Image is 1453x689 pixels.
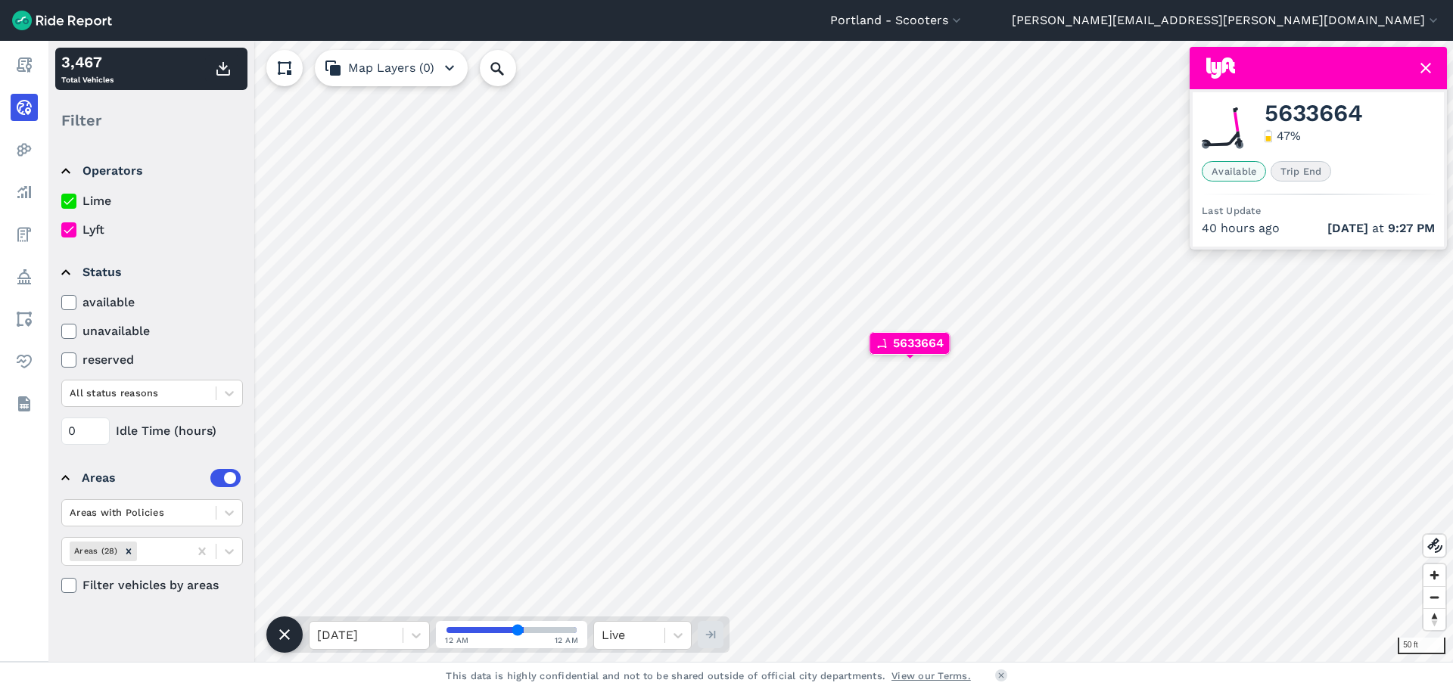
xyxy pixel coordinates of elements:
img: Lyft scooter [1202,107,1243,149]
div: 50 ft [1398,638,1445,654]
a: Analyze [11,178,38,206]
div: 40 hours ago [1202,219,1435,237]
a: Heatmaps [11,136,38,163]
div: Filter [55,97,247,144]
div: 47 % [1277,127,1301,145]
button: Zoom in [1423,564,1445,586]
label: Filter vehicles by areas [61,576,243,594]
div: Idle Time (hours) [61,417,243,445]
label: Lyft [61,221,243,239]
img: Lyft [1206,57,1235,79]
div: Remove Areas (28) [120,542,137,560]
a: Datasets [11,390,38,417]
span: Trip End [1271,161,1331,182]
summary: Status [61,251,241,293]
button: Map Layers (0) [315,50,468,86]
summary: Operators [61,150,241,192]
div: 3,467 [61,51,114,73]
img: Ride Report [12,11,112,30]
div: Total Vehicles [61,51,114,87]
a: Policy [11,263,38,290]
a: Health [11,348,38,375]
a: Report [11,51,38,79]
button: Reset bearing to north [1423,608,1445,630]
canvas: Map [48,41,1453,662]
label: available [61,293,243,312]
span: 12 AM [445,635,469,646]
a: View our Terms. [891,669,971,683]
label: Lime [61,192,243,210]
button: Portland - Scooters [830,11,964,29]
button: [PERSON_NAME][EMAIL_ADDRESS][PERSON_NAME][DOMAIN_NAME] [1012,11,1441,29]
summary: Areas [61,457,241,499]
input: Search Location or Vehicles [480,50,540,86]
a: Realtime [11,94,38,121]
span: 12 AM [555,635,579,646]
span: at [1327,219,1435,237]
span: 5633664 [1265,104,1362,123]
label: unavailable [61,322,243,340]
span: Available [1202,161,1266,182]
div: Areas [82,469,241,487]
a: Fees [11,221,38,248]
span: [DATE] [1327,221,1368,235]
span: 5633664 [893,334,944,352]
a: Areas [11,306,38,333]
button: Zoom out [1423,586,1445,608]
div: Areas (28) [70,542,120,560]
span: 9:27 PM [1388,221,1435,235]
label: reserved [61,351,243,369]
span: Last Update [1202,205,1261,216]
